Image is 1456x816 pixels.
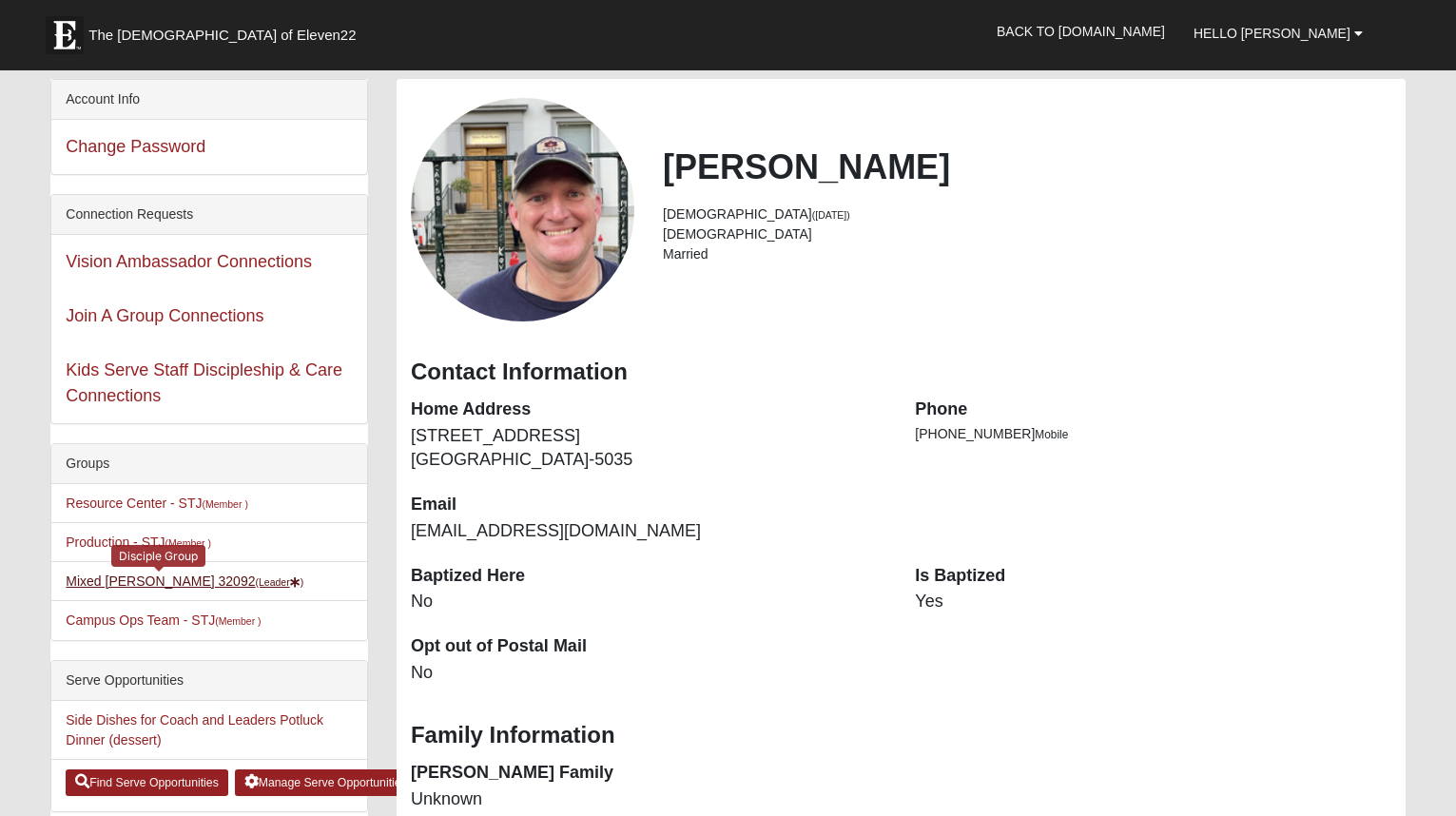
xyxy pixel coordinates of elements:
dt: Email [411,493,886,517]
dd: [STREET_ADDRESS] [GEOGRAPHIC_DATA]-5035 [411,424,886,473]
a: Resource Center - STJ(Member ) [66,495,248,511]
small: (Member ) [215,615,261,627]
a: Campus Ops Team - STJ(Member ) [66,612,261,628]
h2: [PERSON_NAME] [663,146,1391,187]
dt: Home Address [411,398,886,422]
a: Join A Group Connections [66,306,263,325]
a: Change Password [66,137,205,156]
div: Disciple Group [111,545,205,567]
small: ([DATE]) [812,209,850,221]
dd: [EMAIL_ADDRESS][DOMAIN_NAME] [411,519,886,544]
a: Side Dishes for Coach and Leaders Potluck Dinner (dessert) [66,712,323,748]
span: The [DEMOGRAPHIC_DATA] of Eleven22 [88,26,356,45]
small: (Member ) [202,498,247,510]
li: [DEMOGRAPHIC_DATA] [663,224,1391,244]
div: Connection Requests [51,195,367,235]
li: Married [663,244,1391,264]
a: Vision Ambassador Connections [66,252,312,271]
dd: No [411,661,886,686]
h3: Family Information [411,722,1391,749]
dd: Yes [915,590,1390,614]
a: Production - STJ(Member ) [66,534,211,550]
dt: [PERSON_NAME] Family [411,761,886,786]
a: Back to [DOMAIN_NAME] [982,8,1179,55]
a: Manage Serve Opportunities [235,769,417,796]
div: Account Info [51,80,367,120]
dd: Unknown [411,787,886,812]
dt: Baptized Here [411,564,886,589]
span: Mobile [1035,428,1068,441]
h3: Contact Information [411,359,1391,386]
a: The [DEMOGRAPHIC_DATA] of Eleven22 [36,7,417,54]
small: (Member ) [165,537,211,549]
div: Groups [51,444,367,484]
img: Eleven22 logo [46,16,84,54]
dt: Opt out of Postal Mail [411,634,886,659]
dd: No [411,590,886,614]
a: Kids Serve Staff Discipleship & Care Connections [66,360,342,405]
a: Mixed [PERSON_NAME] 32092(Leader) [66,573,303,589]
li: [DEMOGRAPHIC_DATA] [663,204,1391,224]
a: Hello [PERSON_NAME] [1179,10,1377,57]
li: [PHONE_NUMBER] [915,424,1390,444]
span: Hello [PERSON_NAME] [1194,26,1350,41]
div: Serve Opportunities [51,661,367,701]
dt: Is Baptized [915,564,1390,589]
a: Find Serve Opportunities [66,769,228,796]
dt: Phone [915,398,1390,422]
a: View Fullsize Photo [411,98,634,321]
small: (Leader ) [255,576,303,588]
